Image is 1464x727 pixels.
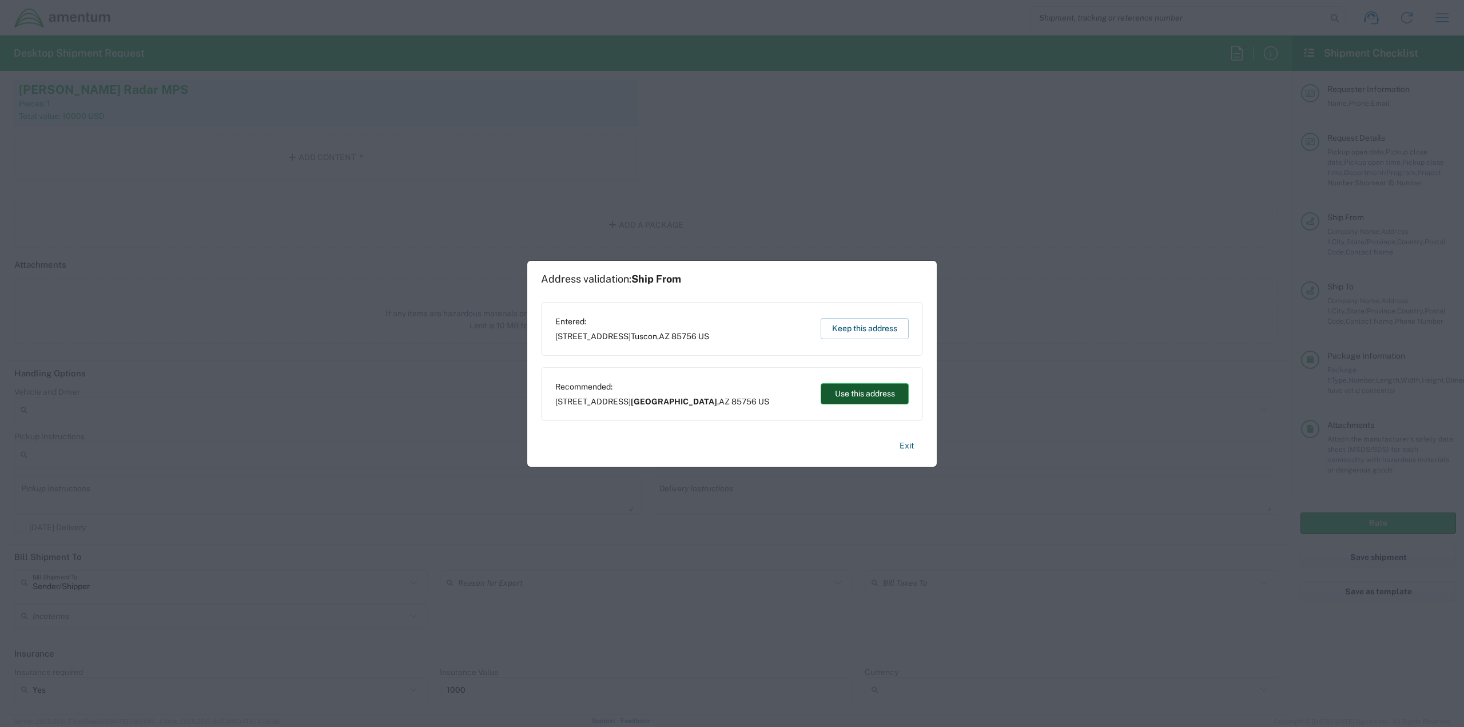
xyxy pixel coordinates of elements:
[659,332,670,341] span: AZ
[631,332,657,341] span: Tuscon
[890,436,923,456] button: Exit
[758,397,769,406] span: US
[671,332,697,341] span: 85756
[731,397,757,406] span: 85756
[821,318,909,339] button: Keep this address
[631,273,681,285] span: Ship From
[555,382,769,392] span: Recommended:
[698,332,709,341] span: US
[555,316,709,327] span: Entered:
[555,396,769,407] span: [STREET_ADDRESS] ,
[541,273,681,285] h1: Address validation:
[821,383,909,404] button: Use this address
[631,397,717,406] span: [GEOGRAPHIC_DATA]
[719,397,730,406] span: AZ
[555,331,709,341] span: [STREET_ADDRESS] ,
